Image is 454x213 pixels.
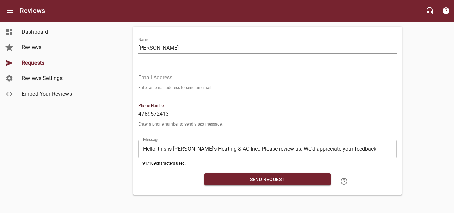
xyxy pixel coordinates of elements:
span: Dashboard [22,28,73,36]
button: Support Portal [438,3,454,19]
span: Send Request [210,175,325,184]
h6: Reviews [19,5,45,16]
p: Enter an email address to send an email. [138,86,397,90]
textarea: Hello, this is [PERSON_NAME]'s Heating & AC Inc.. Please review us. We'd appreciate your feedback! [143,146,392,152]
span: 91 / 109 characters used. [142,161,186,166]
button: Open drawer [2,3,18,19]
span: Reviews [22,43,73,51]
span: Requests [22,59,73,67]
a: Learn how to "Send a Review Request" [336,173,352,189]
button: Live Chat [422,3,438,19]
label: Phone Number [138,104,165,108]
p: Enter a phone number to send a text message. [138,122,397,126]
button: Send Request [204,173,331,186]
label: Name [138,38,149,42]
span: Reviews Settings [22,74,73,82]
span: Embed Your Reviews [22,90,73,98]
